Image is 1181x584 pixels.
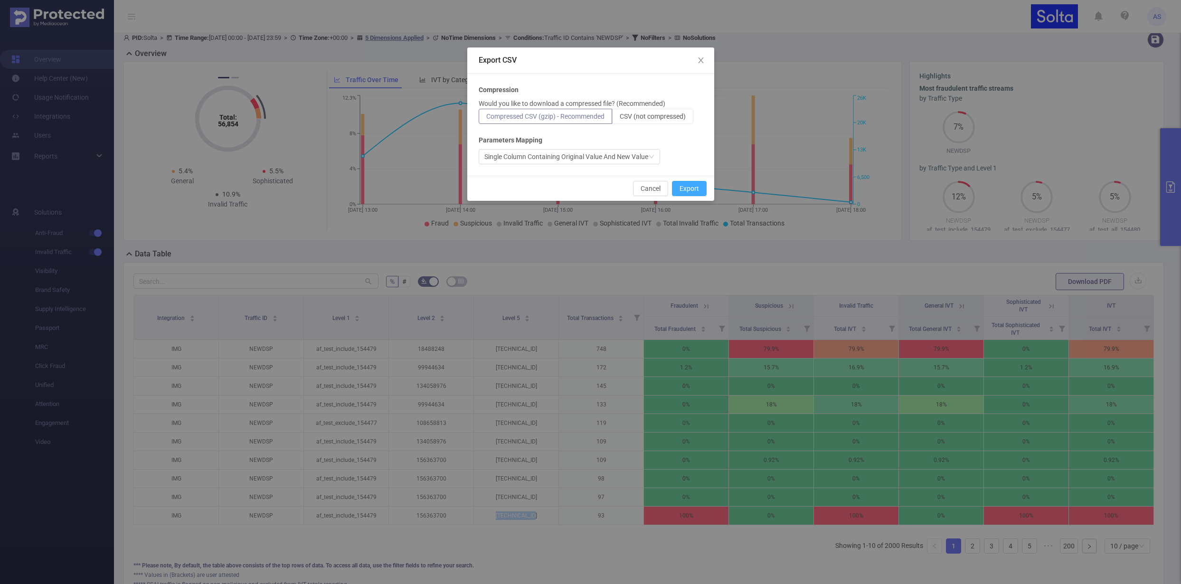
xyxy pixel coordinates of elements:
div: Single Column Containing Original Value And New Value [484,150,648,164]
div: Export CSV [479,55,703,66]
i: icon: close [697,57,705,64]
p: Would you like to download a compressed file? (Recommended) [479,99,665,109]
span: CSV (not compressed) [620,113,686,120]
button: Export [672,181,707,196]
button: Close [688,47,714,74]
b: Parameters Mapping [479,135,542,145]
b: Compression [479,85,519,95]
span: Compressed CSV (gzip) - Recommended [486,113,605,120]
button: Cancel [633,181,668,196]
i: icon: down [649,154,654,160]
